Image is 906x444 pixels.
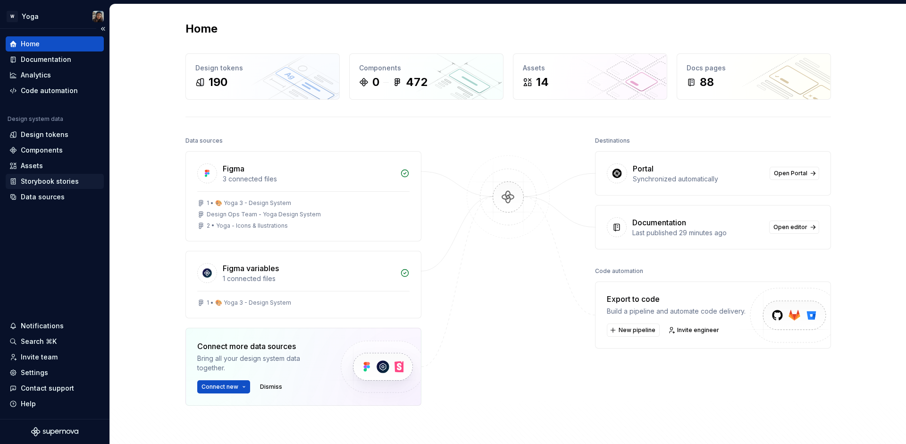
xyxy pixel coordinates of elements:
[595,134,630,147] div: Destinations
[185,53,340,100] a: Design tokens190
[96,22,109,35] button: Collapse sidebar
[632,217,686,228] div: Documentation
[6,127,104,142] a: Design tokens
[7,11,18,22] div: W
[201,383,238,391] span: Connect new
[185,21,218,36] h2: Home
[523,63,657,73] div: Assets
[6,365,104,380] a: Settings
[21,39,40,49] div: Home
[536,75,549,90] div: 14
[223,274,394,283] div: 1 connected files
[31,427,78,436] svg: Supernova Logo
[6,189,104,205] a: Data sources
[6,334,104,349] button: Search ⌘K
[607,324,660,337] button: New pipeline
[21,399,36,409] div: Help
[21,55,71,64] div: Documentation
[372,75,379,90] div: 0
[207,199,291,207] div: 1 • 🎨 Yoga 3 - Design System
[197,380,250,393] button: Connect new
[92,11,104,22] img: Larissa Matos
[21,130,68,139] div: Design tokens
[197,341,325,352] div: Connect more data sources
[185,151,421,241] a: Figma3 connected files1 • 🎨 Yoga 3 - Design SystemDesign Ops Team - Yoga Design System2 • Yoga - ...
[207,211,321,218] div: Design Ops Team - Yoga Design System
[677,326,719,334] span: Invite engineer
[22,12,39,21] div: Yoga
[8,115,63,123] div: Design system data
[197,354,325,373] div: Bring all your design system data together.
[607,307,746,316] div: Build a pipeline and automate code delivery.
[677,53,831,100] a: Docs pages88
[21,352,58,362] div: Invite team
[6,381,104,396] button: Contact support
[6,36,104,51] a: Home
[223,263,279,274] div: Figma variables
[359,63,494,73] div: Components
[21,321,64,331] div: Notifications
[21,161,43,171] div: Assets
[607,293,746,305] div: Export to code
[21,368,48,377] div: Settings
[687,63,821,73] div: Docs pages
[260,383,282,391] span: Dismiss
[223,174,394,184] div: 3 connected files
[21,86,78,95] div: Code automation
[773,223,807,231] span: Open editor
[513,53,667,100] a: Assets14
[6,350,104,365] a: Invite team
[6,143,104,158] a: Components
[595,265,643,278] div: Code automation
[6,83,104,98] a: Code automation
[6,158,104,173] a: Assets
[633,163,654,174] div: Portal
[21,177,79,186] div: Storybook stories
[632,228,763,238] div: Last published 29 minutes ago
[406,75,428,90] div: 472
[619,326,655,334] span: New pipeline
[769,221,819,234] a: Open editor
[209,75,227,90] div: 190
[774,170,807,177] span: Open Portal
[207,222,288,230] div: 2 • Yoga - Icons & Ilustrations
[21,145,63,155] div: Components
[2,6,108,26] button: WYogaLarissa Matos
[21,384,74,393] div: Contact support
[223,163,244,174] div: Figma
[21,337,57,346] div: Search ⌘K
[21,192,65,202] div: Data sources
[770,167,819,180] a: Open Portal
[6,68,104,83] a: Analytics
[700,75,714,90] div: 88
[185,134,223,147] div: Data sources
[195,63,330,73] div: Design tokens
[6,174,104,189] a: Storybook stories
[21,70,51,80] div: Analytics
[349,53,503,100] a: Components0472
[256,380,286,393] button: Dismiss
[207,299,291,307] div: 1 • 🎨 Yoga 3 - Design System
[633,174,764,184] div: Synchronized automatically
[185,251,421,318] a: Figma variables1 connected files1 • 🎨 Yoga 3 - Design System
[6,52,104,67] a: Documentation
[6,396,104,411] button: Help
[6,318,104,333] button: Notifications
[665,324,723,337] a: Invite engineer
